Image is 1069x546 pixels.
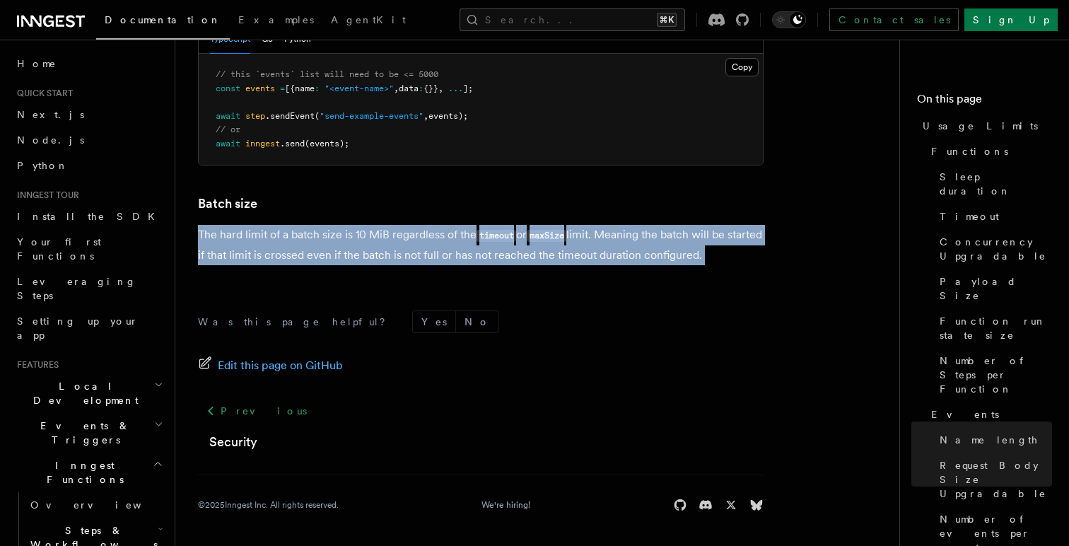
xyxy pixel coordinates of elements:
span: Python [17,160,69,171]
span: AgentKit [331,14,406,25]
span: // this `events` list will need to be <= 5000 [216,69,438,79]
button: Search...⌘K [460,8,685,31]
span: = [280,83,285,93]
span: Documentation [105,14,221,25]
span: Request Body Size Upgradable [940,458,1052,501]
span: step [245,111,265,121]
a: AgentKit [322,4,414,38]
a: Usage Limits [917,113,1052,139]
span: ... [448,83,463,93]
span: , [423,111,428,121]
span: Features [11,359,59,371]
a: Concurrency Upgradable [934,229,1052,269]
div: © 2025 Inngest Inc. All rights reserved. [198,499,339,511]
h4: On this page [917,91,1052,113]
span: Inngest Functions [11,458,153,487]
span: data [399,83,419,93]
span: Inngest tour [11,190,79,201]
span: , [394,83,399,93]
a: Next.js [11,102,166,127]
span: Sleep duration [940,170,1052,198]
span: ]; [463,83,473,93]
button: Toggle dark mode [772,11,806,28]
a: Documentation [96,4,230,40]
a: Timeout [934,204,1052,229]
span: Examples [238,14,314,25]
span: Node.js [17,134,84,146]
a: Python [11,153,166,178]
span: inngest [245,139,280,149]
a: We're hiring! [481,499,530,511]
a: Contact sales [829,8,959,31]
span: [{name [285,83,315,93]
a: Leveraging Steps [11,269,166,308]
span: (events); [305,139,349,149]
button: No [456,311,498,332]
span: Home [17,57,57,71]
span: await [216,139,240,149]
span: Leveraging Steps [17,276,136,301]
span: events [245,83,275,93]
kbd: ⌘K [657,13,677,27]
a: Previous [198,398,315,424]
a: Request Body Size Upgradable [934,453,1052,506]
a: Payload Size [934,269,1052,308]
a: Node.js [11,127,166,153]
button: Inngest Functions [11,453,166,492]
span: .send [280,139,305,149]
span: {}} [423,83,438,93]
span: Name length [940,433,1039,447]
button: Local Development [11,373,166,413]
span: events); [428,111,468,121]
a: Number of Steps per Function [934,348,1052,402]
span: ( [315,111,320,121]
button: Copy [725,58,759,76]
span: Function run state size [940,314,1052,342]
span: Local Development [11,379,154,407]
span: "<event-name>" [325,83,394,93]
code: timeout [477,230,516,242]
code: maxSize [527,230,566,242]
a: Setting up your app [11,308,166,348]
a: Name length [934,427,1052,453]
a: Edit this page on GitHub [198,356,343,376]
a: Examples [230,4,322,38]
span: Concurrency Upgradable [940,235,1052,263]
span: Number of Steps per Function [940,354,1052,396]
span: Overview [30,499,176,511]
button: Yes [413,311,455,332]
span: Next.js [17,109,84,120]
span: Usage Limits [923,119,1038,133]
span: Functions [931,144,1008,158]
span: , [438,83,443,93]
a: Security [209,432,257,452]
span: "send-example-events" [320,111,423,121]
a: Function run state size [934,308,1052,348]
span: Quick start [11,88,73,99]
span: Events [931,407,999,422]
span: : [315,83,320,93]
a: Overview [25,492,166,518]
span: const [216,83,240,93]
a: Batch size [198,194,257,214]
span: Events & Triggers [11,419,154,447]
span: Edit this page on GitHub [218,356,343,376]
span: Install the SDK [17,211,163,222]
a: Install the SDK [11,204,166,229]
p: Was this page helpful? [198,315,395,329]
a: Sleep duration [934,164,1052,204]
span: Payload Size [940,274,1052,303]
a: Sign Up [964,8,1058,31]
a: Your first Functions [11,229,166,269]
p: The hard limit of a batch size is 10 MiB regardless of the or limit. Meaning the batch will be st... [198,225,764,265]
span: .sendEvent [265,111,315,121]
button: Events & Triggers [11,413,166,453]
a: Functions [925,139,1052,164]
span: await [216,111,240,121]
span: Setting up your app [17,315,139,341]
span: Timeout [940,209,999,223]
span: Your first Functions [17,236,101,262]
span: : [419,83,423,93]
span: // or [216,124,240,134]
a: Home [11,51,166,76]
